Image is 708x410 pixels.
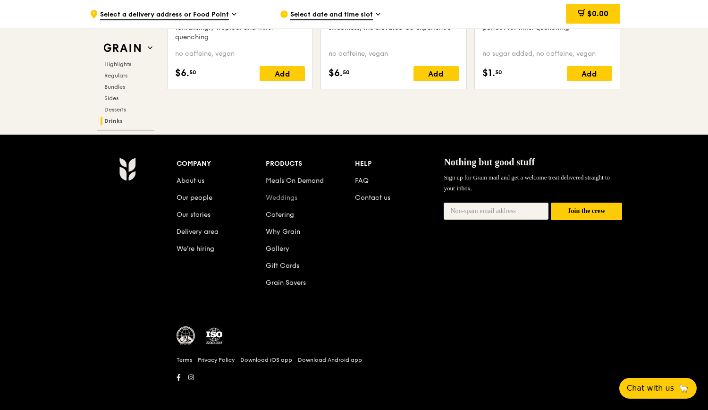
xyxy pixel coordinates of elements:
a: Why Grain [266,228,300,236]
span: 50 [343,68,350,76]
img: ISO Certified [205,326,224,345]
a: Catering [266,211,294,219]
span: $0.00 [587,9,608,18]
input: Non-spam email address [444,203,548,220]
a: Privacy Policy [198,356,235,364]
span: Sign up for Grain mail and get a welcome treat delivered straight to your inbox. [444,174,610,191]
a: Grain Savers [266,279,306,287]
img: Grain [119,157,135,181]
span: Highlights [104,61,131,68]
span: Chat with us [627,383,674,394]
span: $1. [482,66,495,80]
span: Bundles [104,84,125,90]
button: Chat with us🦙 [619,378,697,399]
div: Company [177,157,266,171]
a: Weddings [266,194,297,202]
a: About us [177,177,204,185]
span: Select a delivery address or Food Point [100,10,229,20]
a: Meals On Demand [266,177,324,185]
span: Select date and time slot [290,10,373,20]
div: Add [567,66,612,81]
a: Terms [177,356,192,364]
div: no caffeine, vegan [175,49,305,59]
span: $6. [175,66,189,80]
span: 50 [189,68,196,76]
a: Gallery [266,245,289,253]
span: Nothing but good stuff [444,157,535,167]
span: 🦙 [678,383,689,394]
div: Help [355,157,444,171]
span: 50 [495,68,502,76]
a: Download iOS app [240,356,292,364]
button: Join the crew [551,203,622,220]
a: Our people [177,194,212,202]
div: Products [266,157,355,171]
h6: Revision [82,384,626,392]
a: Our stories [177,211,211,219]
a: FAQ [355,177,369,185]
span: $6. [329,66,343,80]
a: We’re hiring [177,245,214,253]
div: no caffeine, vegan [329,49,458,59]
span: Desserts [104,106,126,113]
a: Delivery area [177,228,219,236]
span: Drinks [104,118,123,124]
div: Add [260,66,305,81]
a: Contact us [355,194,390,202]
span: Regulars [104,72,127,79]
div: no sugar added, no caffeine, vegan [482,49,612,59]
a: Download Android app [298,356,362,364]
img: Grain web logo [101,40,144,57]
div: Add [413,66,459,81]
a: Gift Cards [266,262,299,270]
span: Sides [104,95,118,102]
img: MUIS Halal Certified [177,326,195,345]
